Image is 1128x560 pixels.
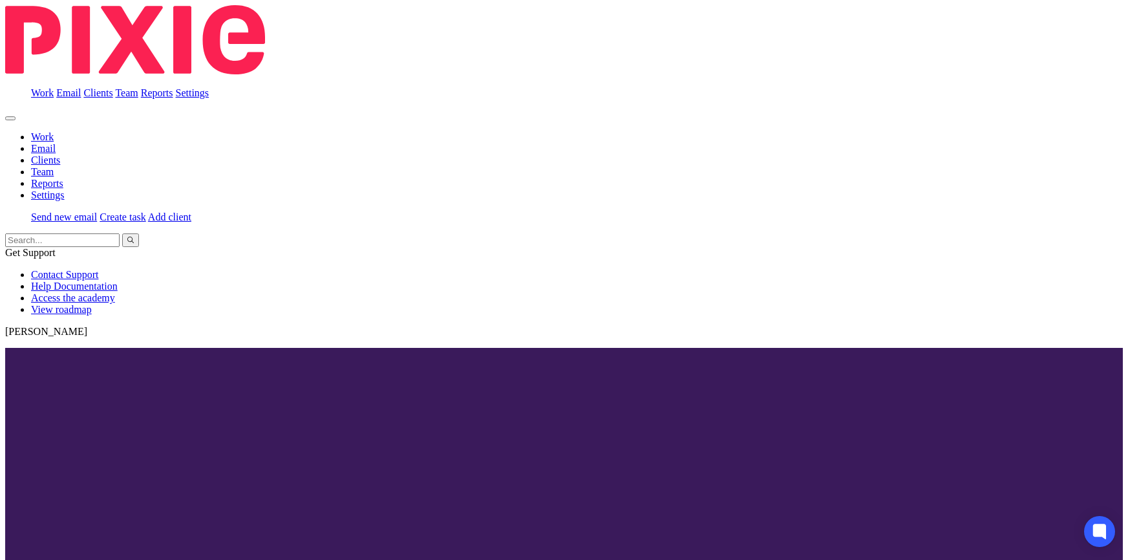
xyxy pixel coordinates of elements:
a: Work [31,131,54,142]
a: Reports [31,178,63,189]
a: Settings [31,189,65,200]
a: View roadmap [31,304,92,315]
a: Contact Support [31,269,98,280]
a: Clients [83,87,112,98]
span: Get Support [5,247,56,258]
a: Create task [100,211,146,222]
a: Add client [148,211,191,222]
a: Help Documentation [31,281,118,292]
button: Search [122,233,139,247]
a: Email [56,87,81,98]
a: Reports [141,87,173,98]
p: [PERSON_NAME] [5,326,1123,338]
a: Send new email [31,211,97,222]
a: Access the academy [31,292,115,303]
a: Team [115,87,138,98]
input: Search [5,233,120,247]
a: Team [31,166,54,177]
a: Settings [176,87,209,98]
a: Work [31,87,54,98]
a: Email [31,143,56,154]
img: Pixie [5,5,265,74]
a: Clients [31,155,60,166]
